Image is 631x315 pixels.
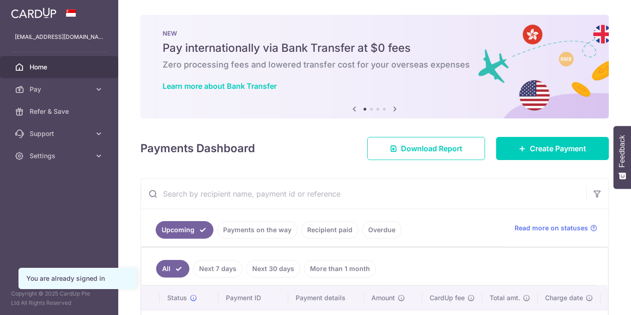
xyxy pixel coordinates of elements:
span: Home [30,62,91,72]
a: Recipient paid [301,221,358,239]
span: Read more on statuses [515,223,588,233]
iframe: Opens a widget where you can find more information [573,287,622,310]
img: CardUp [11,7,56,19]
a: Upcoming [156,221,213,239]
span: Pay [30,85,91,94]
a: Download Report [367,137,485,160]
span: Feedback [618,135,626,167]
a: Learn more about Bank Transfer [163,81,277,91]
th: Payment ID [218,286,288,310]
span: Amount [371,293,395,303]
a: All [156,260,189,278]
input: Search by recipient name, payment id or reference [141,179,586,209]
h4: Payments Dashboard [140,140,255,157]
a: Overdue [362,221,401,239]
a: Read more on statuses [515,223,597,233]
span: Total amt. [490,293,520,303]
span: CardUp fee [430,293,465,303]
th: Payment details [288,286,364,310]
a: Next 30 days [246,260,300,278]
div: You are already signed in [26,274,129,283]
a: More than 1 month [304,260,376,278]
img: Bank transfer banner [140,15,609,118]
p: NEW [163,30,587,37]
h5: Pay internationally via Bank Transfer at $0 fees [163,41,587,56]
button: Feedback - Show survey [613,126,631,189]
a: Create Payment [496,137,609,160]
span: Charge date [545,293,583,303]
span: Settings [30,151,91,161]
span: Download Report [401,143,462,154]
span: Refer & Save [30,107,91,116]
span: Create Payment [530,143,586,154]
a: Payments on the way [217,221,297,239]
span: Support [30,129,91,138]
p: [EMAIL_ADDRESS][DOMAIN_NAME] [15,32,103,42]
h6: Zero processing fees and lowered transfer cost for your overseas expenses [163,59,587,70]
span: Status [167,293,187,303]
a: Next 7 days [193,260,243,278]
